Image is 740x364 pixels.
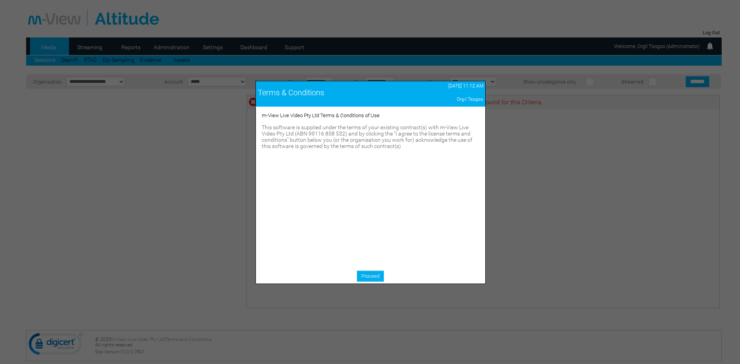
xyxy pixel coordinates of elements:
span: This software is supplied under the terms of your existing contract(s) with m-View Live Video Pty... [262,124,472,149]
td: Orgil Tsogoo [403,95,485,104]
td: [DATE] 11:12 AM [403,81,485,91]
a: Proceed [357,271,384,282]
span: m-View Live Video Pty Ltd Terms & Conditions of Use [262,112,380,118]
img: bell24.png [705,41,715,51]
div: Terms & Conditions [258,88,401,97]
